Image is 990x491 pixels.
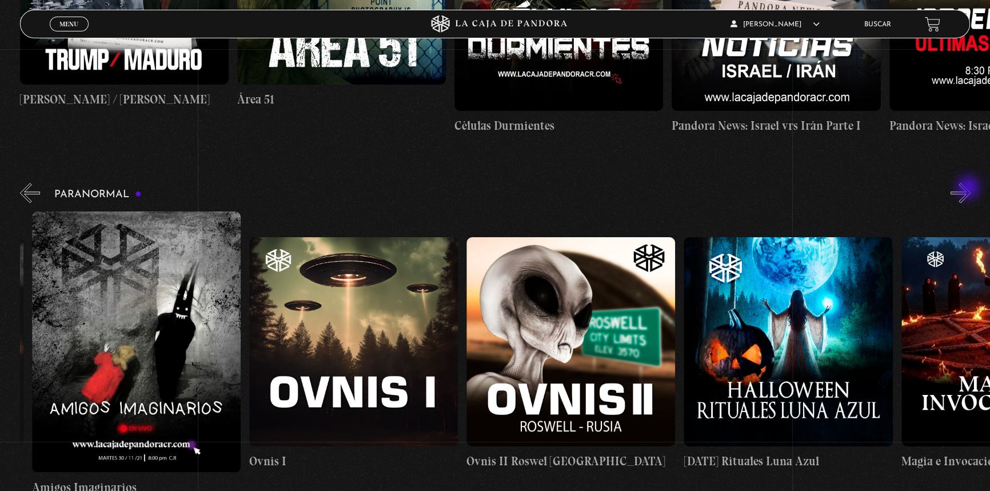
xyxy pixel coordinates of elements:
[925,17,940,32] a: View your shopping cart
[20,90,229,109] h4: [PERSON_NAME] / [PERSON_NAME]
[864,21,891,28] a: Buscar
[54,189,142,200] h3: Paranormal
[249,452,458,470] h4: Ovnis I
[730,21,820,28] span: [PERSON_NAME]
[55,30,82,38] span: Cerrar
[684,452,892,470] h4: [DATE] Rituales Luna Azul
[454,117,663,135] h4: Células Durmientes
[672,117,880,135] h4: Pandora News: Israel vrs Irán Parte I
[237,90,446,109] h4: Área 51
[59,21,78,27] span: Menu
[951,183,971,203] button: Next
[466,452,675,470] h4: Ovnis II Roswel [GEOGRAPHIC_DATA]
[20,183,40,203] button: Previous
